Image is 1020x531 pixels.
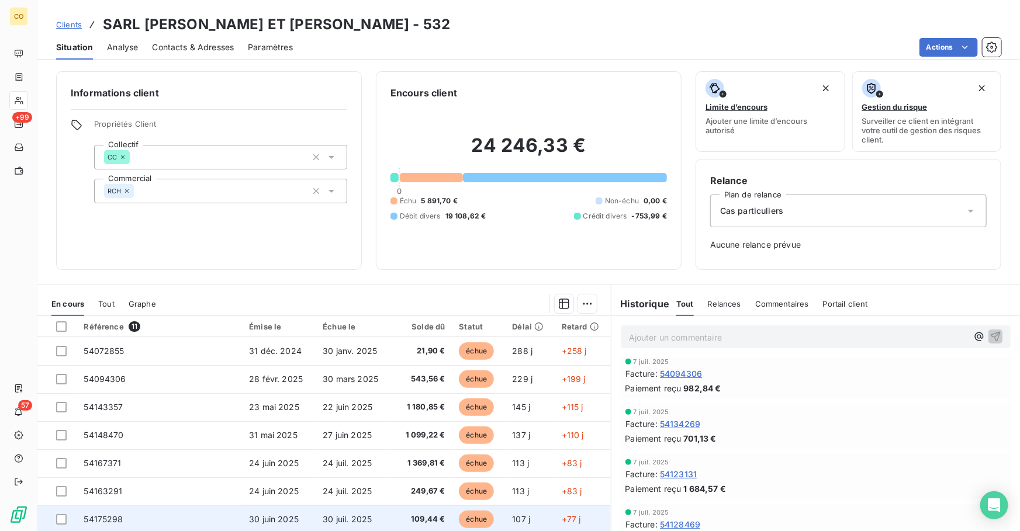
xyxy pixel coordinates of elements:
span: Ajouter une limite d’encours autorisé [706,116,835,135]
span: 27 juin 2025 [323,430,372,440]
span: 54072855 [84,346,124,356]
span: Tout [676,299,694,308]
span: 22 juin 2025 [323,402,372,412]
span: Limite d’encours [706,102,767,112]
span: échue [459,370,494,388]
span: 7 juil. 2025 [634,509,669,516]
span: 1 180,85 € [398,401,445,413]
span: 543,56 € [398,373,445,385]
span: +199 j [562,374,586,384]
div: Référence [84,321,235,332]
span: 1 684,57 € [684,483,727,495]
span: Portail client [823,299,868,308]
h2: 24 246,33 € [390,134,667,169]
span: 54134269 [660,418,700,430]
span: Paiement reçu [625,382,682,394]
h6: Encours client [390,86,457,100]
span: Paiement reçu [625,483,682,495]
span: Tout [98,299,115,308]
span: 54148470 [84,430,123,440]
span: 0,00 € [644,196,667,206]
div: Échue le [323,322,384,331]
span: 7 juil. 2025 [634,358,669,365]
span: 137 j [512,430,530,440]
span: 24 juin 2025 [249,486,299,496]
input: Ajouter une valeur [130,152,139,162]
button: Actions [919,38,978,57]
span: 0 [397,186,402,196]
span: +110 j [562,430,584,440]
span: 31 mai 2025 [249,430,298,440]
span: 288 j [512,346,533,356]
span: Commentaires [755,299,809,308]
span: Cas particuliers [720,205,783,217]
span: 107 j [512,514,530,524]
span: 1 369,81 € [398,457,445,469]
input: Ajouter une valeur [134,186,143,196]
span: 7 juil. 2025 [634,459,669,466]
span: Aucune relance prévue [710,239,987,251]
span: +83 j [562,486,582,496]
span: +83 j [562,458,582,468]
span: 249,67 € [398,485,445,497]
span: 54175298 [84,514,123,524]
h6: Historique [611,297,670,311]
span: Non-échu [605,196,639,206]
span: RCH [108,188,121,195]
span: Situation [56,41,93,53]
span: 11 [129,321,140,332]
span: 113 j [512,486,529,496]
span: échue [459,342,494,360]
span: 982,84 € [684,382,721,394]
span: 24 juin 2025 [249,458,299,468]
div: Délai [512,322,548,331]
div: CO [9,7,28,26]
span: 54163291 [84,486,122,496]
span: Clients [56,20,82,29]
span: 229 j [512,374,533,384]
span: échue [459,398,494,416]
span: Paramètres [248,41,293,53]
span: 54094306 [660,367,702,380]
h3: SARL [PERSON_NAME] ET [PERSON_NAME] - 532 [103,14,450,35]
span: Paiement reçu [625,432,682,445]
span: Crédit divers [583,211,627,221]
button: Limite d’encoursAjouter une limite d’encours autorisé [696,71,845,152]
span: 31 déc. 2024 [249,346,302,356]
span: 109,44 € [398,513,445,525]
span: 54094306 [84,374,126,384]
span: 113 j [512,458,529,468]
span: 19 108,62 € [445,211,486,221]
span: 23 mai 2025 [249,402,299,412]
span: 30 juin 2025 [249,514,299,524]
span: 30 mars 2025 [323,374,378,384]
h6: Informations client [71,86,347,100]
button: Gestion du risqueSurveiller ce client en intégrant votre outil de gestion des risques client. [852,71,1002,152]
span: 21,90 € [398,345,445,357]
div: Émise le [249,322,309,331]
span: 30 juil. 2025 [323,514,372,524]
span: 24 juil. 2025 [323,486,372,496]
img: Logo LeanPay [9,505,28,524]
span: Facture : [625,418,658,430]
span: 5 891,70 € [421,196,458,206]
span: Graphe [129,299,156,308]
span: Contacts & Adresses [152,41,234,53]
span: Analyse [107,41,138,53]
span: +115 j [562,402,583,412]
span: échue [459,511,494,528]
span: 7 juil. 2025 [634,408,669,415]
span: 54143357 [84,402,123,412]
span: 28 févr. 2025 [249,374,303,384]
span: Gestion du risque [862,102,928,112]
span: Surveiller ce client en intégrant votre outil de gestion des risques client. [862,116,992,144]
div: Open Intercom Messenger [980,491,1008,519]
span: CC [108,154,117,161]
span: échue [459,454,494,472]
span: 57 [18,400,32,411]
a: Clients [56,19,82,30]
span: -753,99 € [632,211,667,221]
span: +99 [12,112,32,123]
span: 54128469 [660,518,700,530]
span: échue [459,426,494,444]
